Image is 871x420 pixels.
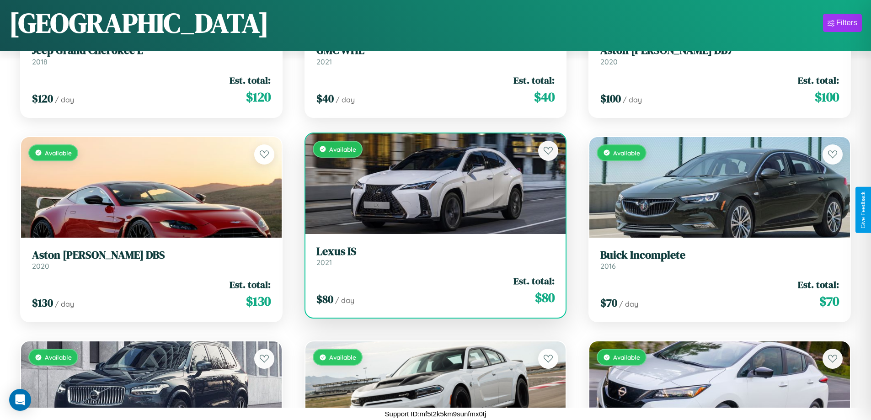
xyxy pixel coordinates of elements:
[32,295,53,310] span: $ 130
[32,249,271,262] h3: Aston [PERSON_NAME] DBS
[316,91,334,106] span: $ 40
[534,88,555,106] span: $ 40
[798,74,839,87] span: Est. total:
[600,91,621,106] span: $ 100
[613,149,640,157] span: Available
[815,88,839,106] span: $ 100
[623,95,642,104] span: / day
[316,292,333,307] span: $ 80
[336,95,355,104] span: / day
[600,249,839,271] a: Buick Incomplete2016
[316,44,555,57] h3: GMC WHL
[600,295,617,310] span: $ 70
[860,191,866,229] div: Give Feedback
[45,149,72,157] span: Available
[798,278,839,291] span: Est. total:
[230,74,271,87] span: Est. total:
[246,88,271,106] span: $ 120
[335,296,354,305] span: / day
[32,57,48,66] span: 2018
[819,292,839,310] span: $ 70
[45,353,72,361] span: Available
[55,95,74,104] span: / day
[823,14,862,32] button: Filters
[613,353,640,361] span: Available
[230,278,271,291] span: Est. total:
[619,299,638,308] span: / day
[385,408,486,420] p: Support ID: mf5t2k5km9sunfmx0tj
[55,299,74,308] span: / day
[329,353,356,361] span: Available
[600,261,616,271] span: 2016
[600,249,839,262] h3: Buick Incomplete
[513,74,555,87] span: Est. total:
[9,389,31,411] div: Open Intercom Messenger
[32,44,271,66] a: Jeep Grand Cherokee L2018
[600,57,618,66] span: 2020
[836,18,857,27] div: Filters
[246,292,271,310] span: $ 130
[316,245,555,258] h3: Lexus IS
[535,288,555,307] span: $ 80
[329,145,356,153] span: Available
[600,44,839,66] a: Aston [PERSON_NAME] DB72020
[316,57,332,66] span: 2021
[9,4,269,42] h1: [GEOGRAPHIC_DATA]
[32,249,271,271] a: Aston [PERSON_NAME] DBS2020
[600,44,839,57] h3: Aston [PERSON_NAME] DB7
[316,258,332,267] span: 2021
[32,261,49,271] span: 2020
[316,245,555,267] a: Lexus IS2021
[513,274,555,287] span: Est. total:
[316,44,555,66] a: GMC WHL2021
[32,91,53,106] span: $ 120
[32,44,271,57] h3: Jeep Grand Cherokee L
